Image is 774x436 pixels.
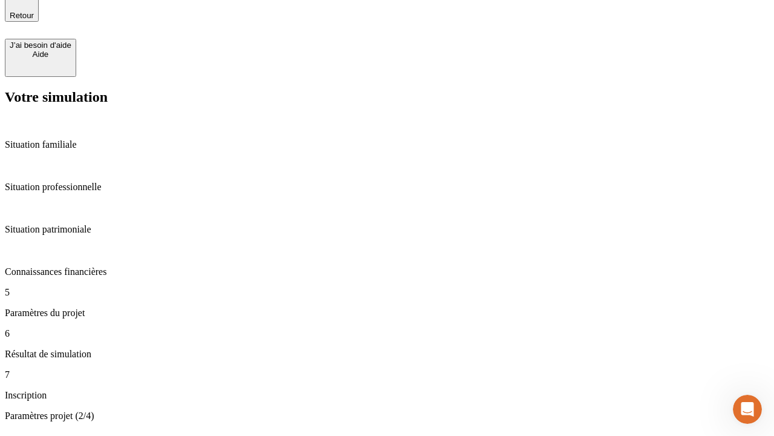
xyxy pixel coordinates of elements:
[5,287,769,298] p: 5
[5,411,769,421] p: Paramètres projet (2/4)
[5,369,769,380] p: 7
[10,41,71,50] div: J’ai besoin d'aide
[5,89,769,105] h2: Votre simulation
[5,182,769,193] p: Situation professionnelle
[5,139,769,150] p: Situation familiale
[5,328,769,339] p: 6
[10,50,71,59] div: Aide
[5,349,769,360] p: Résultat de simulation
[733,395,762,424] iframe: Intercom live chat
[5,390,769,401] p: Inscription
[5,308,769,319] p: Paramètres du projet
[5,266,769,277] p: Connaissances financières
[5,224,769,235] p: Situation patrimoniale
[10,11,34,20] span: Retour
[5,39,76,77] button: J’ai besoin d'aideAide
